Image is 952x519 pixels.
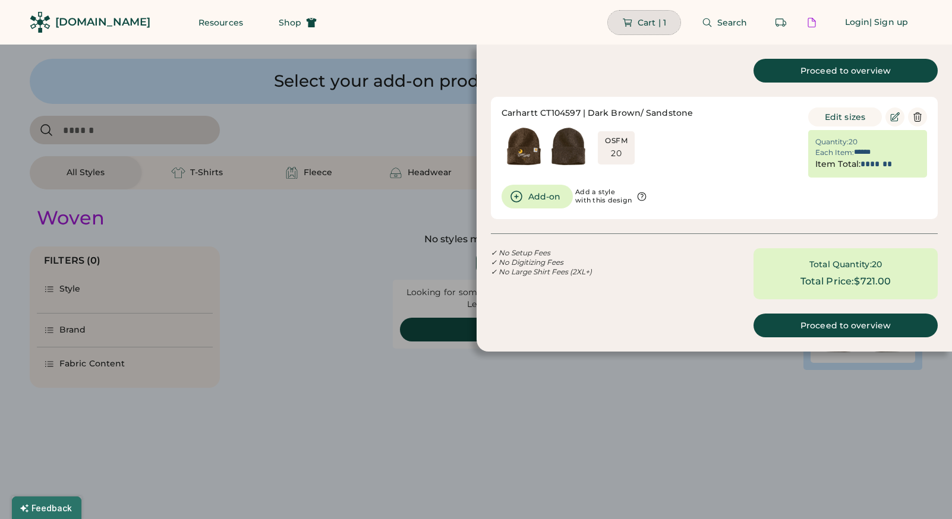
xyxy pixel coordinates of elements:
div: Proceed to overview [768,321,923,330]
img: generate-image [502,124,546,169]
div: Quantity: [815,137,849,147]
button: Edit Product [885,107,904,126]
div: Total Quantity: [809,259,872,271]
div: Total Price: [800,274,855,289]
div: Each Item: [815,148,854,157]
div: Item Total: [815,159,860,170]
button: Cart | 1 [608,11,680,34]
span: Search [717,18,748,27]
span: Cart | 1 [638,18,666,27]
iframe: Front Chat [896,466,947,517]
div: OSFM [605,136,628,145]
div: Proceed to overview [768,67,923,75]
button: Search [688,11,762,34]
div: 20 [611,148,622,160]
a: Proceed to overview [754,59,938,83]
button: Retrieve an order [769,11,793,34]
em: ✓ No Large Shirt Fees (2XL+) [491,267,592,276]
div: Add a style with this design [575,188,632,205]
button: Resources [184,11,257,34]
em: ✓ No Digitizing Fees [491,258,563,267]
button: Shop [264,11,331,34]
button: Add-on [502,185,573,208]
div: Login [845,17,870,29]
div: $721.00 [854,274,891,289]
a: Proceed to overview [754,314,938,337]
img: Rendered Logo - Screens [30,12,51,33]
div: 20 [872,259,882,271]
div: 20 [849,137,858,147]
div: Carhartt CT104597 | Dark Brown/ Sandstone [502,107,693,119]
div: [DOMAIN_NAME] [55,15,150,30]
img: generate-image [546,124,591,169]
button: Delete [908,107,927,126]
span: Shop [279,18,301,27]
button: Edit sizes [808,107,882,126]
em: ✓ No Setup Fees [491,248,550,257]
div: | Sign up [869,17,908,29]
